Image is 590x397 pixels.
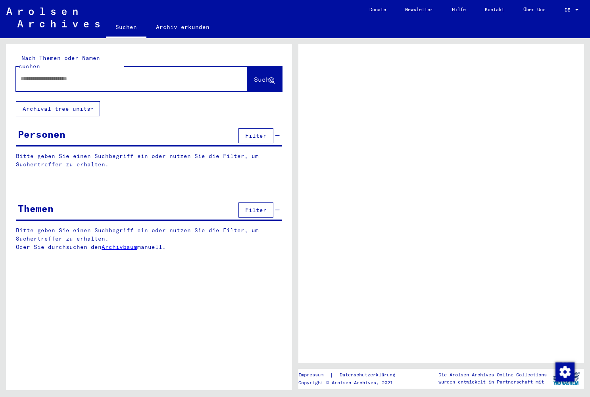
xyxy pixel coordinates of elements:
a: Impressum [298,371,330,379]
img: yv_logo.png [552,368,581,388]
span: Suche [254,75,274,83]
a: Datenschutzerklärung [333,371,405,379]
p: Bitte geben Sie einen Suchbegriff ein oder nutzen Sie die Filter, um Suchertreffer zu erhalten. O... [16,226,282,251]
p: Bitte geben Sie einen Suchbegriff ein oder nutzen Sie die Filter, um Suchertreffer zu erhalten. [16,152,282,169]
a: Archiv erkunden [146,17,219,37]
p: Die Arolsen Archives Online-Collections [438,371,547,378]
div: | [298,371,405,379]
a: Suchen [106,17,146,38]
p: wurden entwickelt in Partnerschaft mit [438,378,547,385]
button: Archival tree units [16,101,100,116]
div: Personen [18,127,65,141]
p: Copyright © Arolsen Archives, 2021 [298,379,405,386]
button: Suche [247,67,282,91]
div: Themen [18,201,54,216]
mat-label: Nach Themen oder Namen suchen [19,54,100,70]
img: Arolsen_neg.svg [6,8,100,27]
span: Filter [245,132,267,139]
button: Filter [238,128,273,143]
img: Zustimmung ändern [555,362,575,382]
a: Archivbaum [102,243,137,251]
span: DE [565,7,573,13]
button: Filter [238,202,273,218]
span: Filter [245,206,267,214]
